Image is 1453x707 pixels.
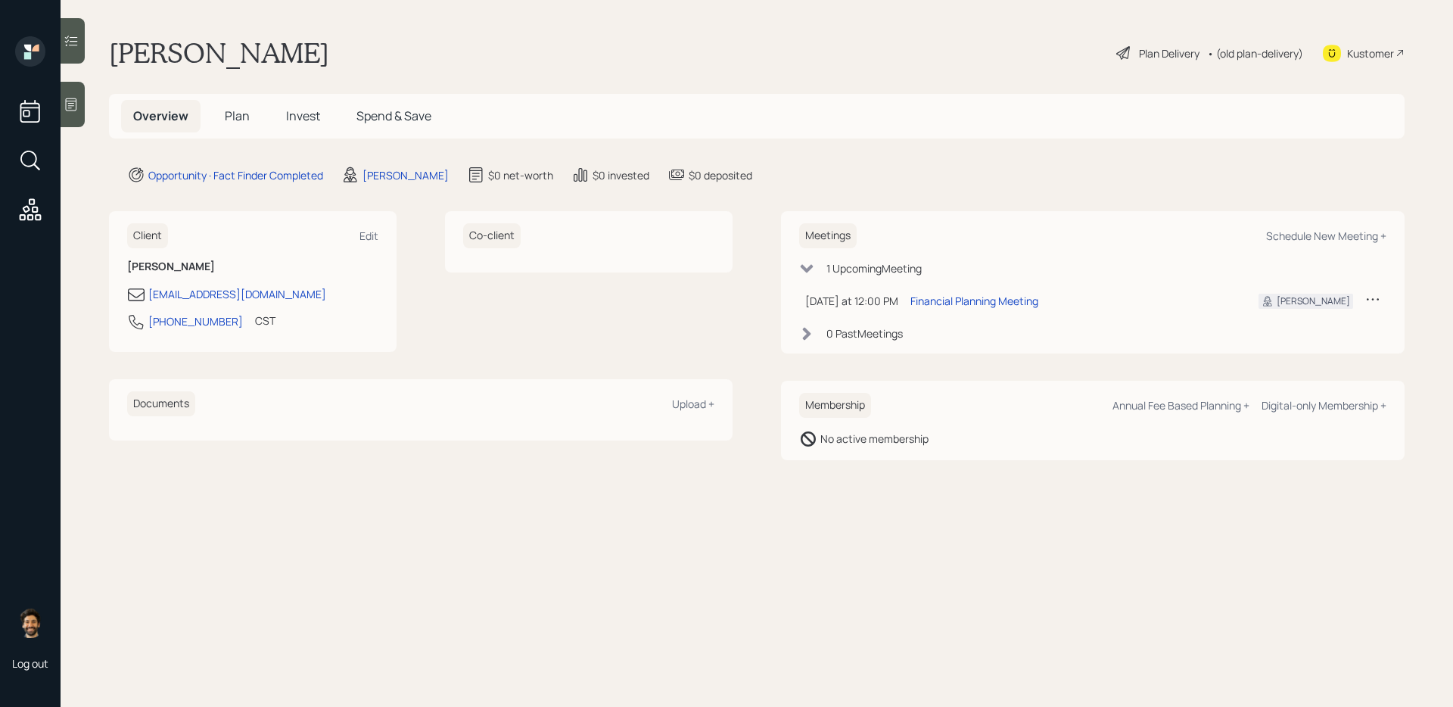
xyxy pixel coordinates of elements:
[820,431,929,447] div: No active membership
[488,167,553,183] div: $0 net-worth
[805,293,898,309] div: [DATE] at 12:00 PM
[359,229,378,243] div: Edit
[1277,294,1350,308] div: [PERSON_NAME]
[1112,398,1249,413] div: Annual Fee Based Planning +
[672,397,714,411] div: Upload +
[133,107,188,124] span: Overview
[1347,45,1394,61] div: Kustomer
[799,223,857,248] h6: Meetings
[109,36,329,70] h1: [PERSON_NAME]
[148,313,243,329] div: [PHONE_NUMBER]
[1262,398,1386,413] div: Digital-only Membership +
[689,167,752,183] div: $0 deposited
[362,167,449,183] div: [PERSON_NAME]
[127,223,168,248] h6: Client
[127,391,195,416] h6: Documents
[593,167,649,183] div: $0 invested
[799,393,871,418] h6: Membership
[286,107,320,124] span: Invest
[12,656,48,671] div: Log out
[127,260,378,273] h6: [PERSON_NAME]
[826,260,922,276] div: 1 Upcoming Meeting
[826,325,903,341] div: 0 Past Meeting s
[225,107,250,124] span: Plan
[1207,45,1303,61] div: • (old plan-delivery)
[1266,229,1386,243] div: Schedule New Meeting +
[910,293,1038,309] div: Financial Planning Meeting
[356,107,431,124] span: Spend & Save
[148,167,323,183] div: Opportunity · Fact Finder Completed
[1139,45,1199,61] div: Plan Delivery
[463,223,521,248] h6: Co-client
[255,313,275,329] div: CST
[15,608,45,638] img: eric-schwartz-headshot.png
[148,286,326,302] div: [EMAIL_ADDRESS][DOMAIN_NAME]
